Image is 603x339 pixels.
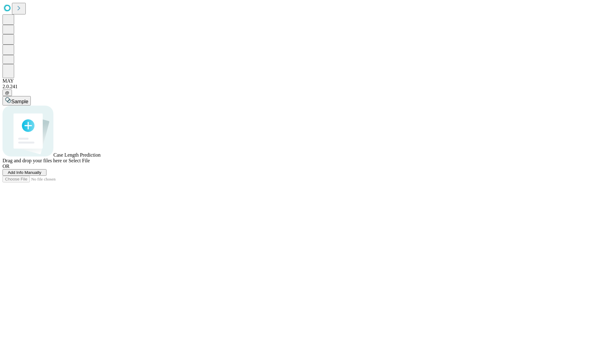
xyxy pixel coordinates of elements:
span: Drag and drop your files here or [3,158,67,163]
div: 2.0.241 [3,84,600,89]
button: Add Info Manually [3,169,46,176]
button: @ [3,89,12,96]
div: MAY [3,78,600,84]
span: @ [5,90,9,95]
button: Sample [3,96,31,105]
span: Case Length Prediction [53,152,100,158]
span: Sample [11,99,28,104]
span: Add Info Manually [8,170,41,175]
span: OR [3,164,9,169]
span: Select File [68,158,90,163]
